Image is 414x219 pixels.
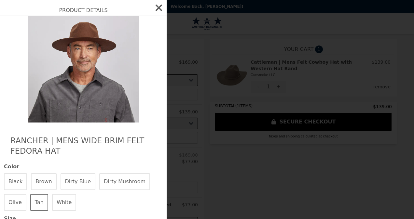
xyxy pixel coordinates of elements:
h2: Rancher | Mens Wide Brim Felt Fedora Hat [10,135,156,156]
button: Dirty Mushroom [99,173,150,190]
button: Dirty Blue [61,173,96,190]
button: White [52,194,76,211]
button: Brown [31,173,56,190]
button: Tan [30,194,48,211]
img: Brown / LG [24,11,143,122]
span: Color [4,163,163,171]
button: Black [4,173,27,190]
button: Olive [4,194,26,211]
